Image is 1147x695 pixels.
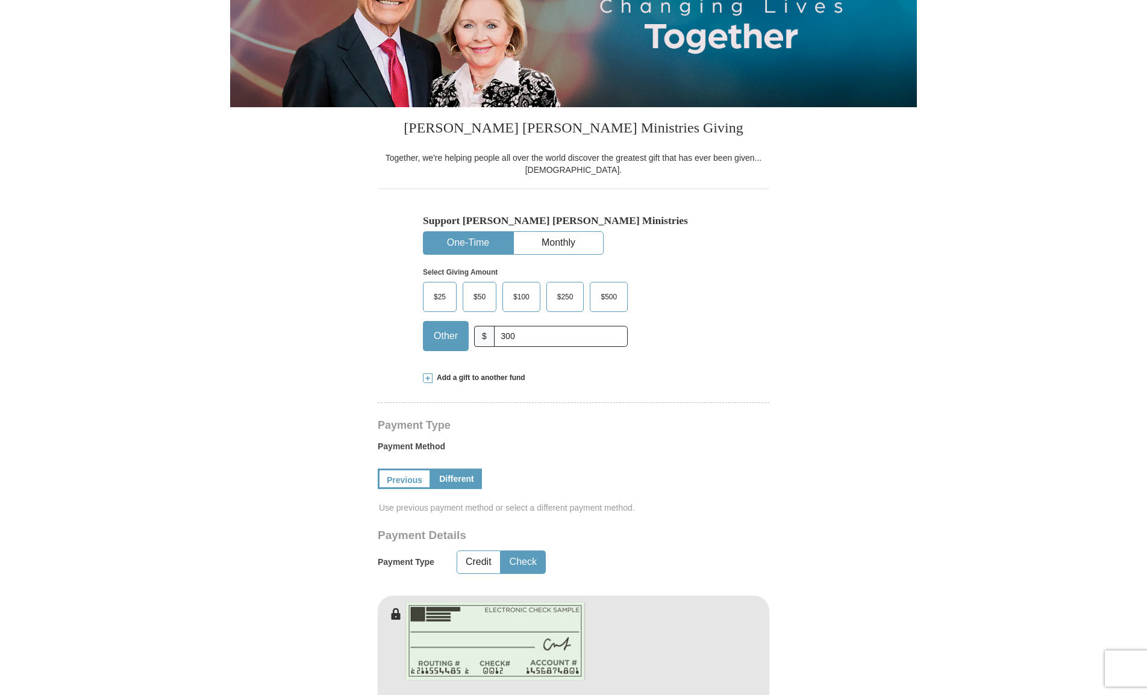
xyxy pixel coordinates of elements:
[405,602,586,681] img: check-en.png
[433,373,525,383] span: Add a gift to another fund
[514,232,603,254] button: Monthly
[474,326,495,347] span: $
[378,420,769,430] h4: Payment Type
[378,440,769,458] label: Payment Method
[423,214,724,227] h5: Support [PERSON_NAME] [PERSON_NAME] Ministries
[501,551,545,573] button: Check
[378,557,434,567] h5: Payment Type
[379,502,770,514] span: Use previous payment method or select a different payment method.
[378,469,431,489] a: Previous
[378,529,685,543] h3: Payment Details
[378,152,769,176] div: Together, we're helping people all over the world discover the greatest gift that has ever been g...
[595,288,623,306] span: $500
[467,288,492,306] span: $50
[494,326,628,347] input: Other Amount
[423,232,513,254] button: One-Time
[507,288,536,306] span: $100
[423,268,498,276] strong: Select Giving Amount
[457,551,500,573] button: Credit
[431,469,482,489] a: Different
[428,327,464,345] span: Other
[551,288,580,306] span: $250
[428,288,452,306] span: $25
[378,107,769,152] h3: [PERSON_NAME] [PERSON_NAME] Ministries Giving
